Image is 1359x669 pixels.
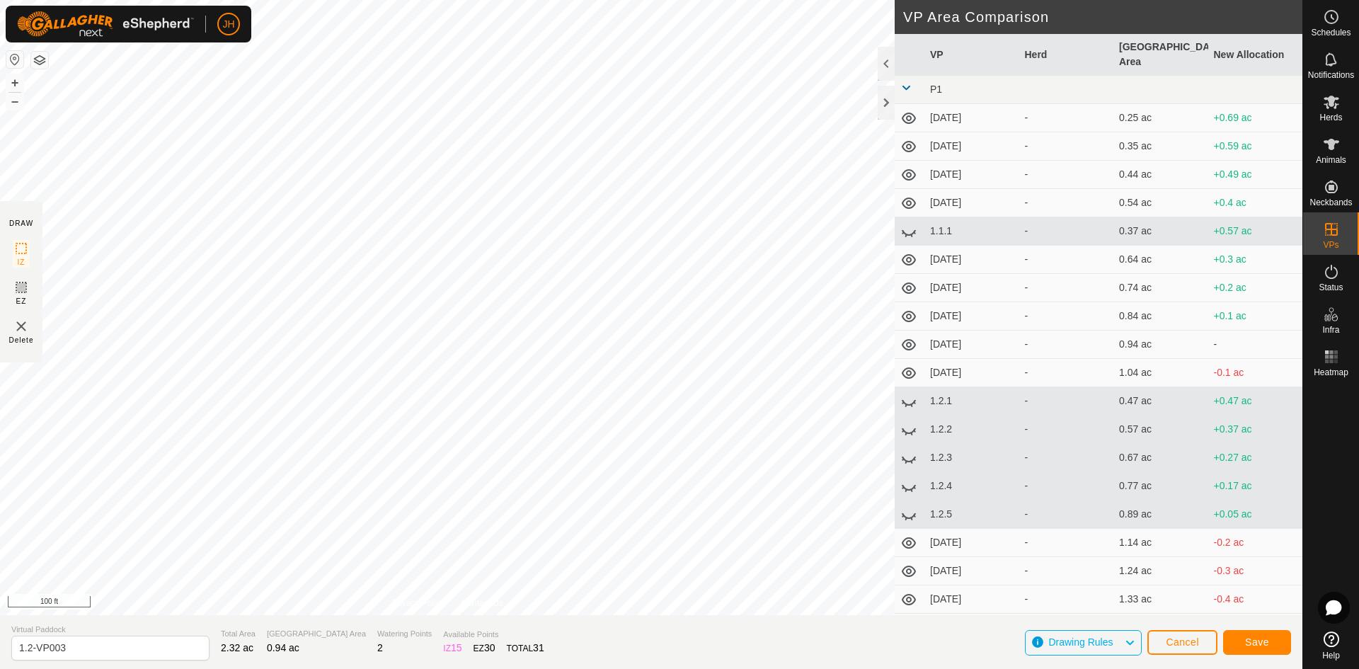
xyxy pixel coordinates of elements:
[1113,472,1208,501] td: 0.77 ac
[1303,626,1359,665] a: Help
[1208,444,1303,472] td: +0.27 ac
[924,585,1019,614] td: [DATE]
[1113,444,1208,472] td: 0.67 ac
[17,11,194,37] img: Gallagher Logo
[1208,529,1303,557] td: -0.2 ac
[1208,359,1303,387] td: -0.1 ac
[1166,636,1199,648] span: Cancel
[1208,472,1303,501] td: +0.17 ac
[1025,535,1108,550] div: -
[1113,614,1208,642] td: 1.43 ac
[443,641,461,656] div: IZ
[1308,71,1354,79] span: Notifications
[1025,252,1108,267] div: -
[1025,422,1108,437] div: -
[1025,167,1108,182] div: -
[1208,34,1303,76] th: New Allocation
[9,335,34,345] span: Delete
[1113,104,1208,132] td: 0.25 ac
[1113,34,1208,76] th: [GEOGRAPHIC_DATA] Area
[903,8,1302,25] h2: VP Area Comparison
[6,93,23,110] button: –
[1245,636,1269,648] span: Save
[6,51,23,68] button: Reset Map
[1208,161,1303,189] td: +0.49 ac
[1025,309,1108,324] div: -
[1208,387,1303,416] td: +0.47 ac
[1322,651,1340,660] span: Help
[924,274,1019,302] td: [DATE]
[9,218,33,229] div: DRAW
[1319,283,1343,292] span: Status
[924,302,1019,331] td: [DATE]
[924,359,1019,387] td: [DATE]
[13,318,30,335] img: VP
[443,629,544,641] span: Available Points
[1319,113,1342,122] span: Herds
[1025,394,1108,408] div: -
[924,387,1019,416] td: 1.2.1
[461,597,503,610] a: Contact Us
[221,628,256,640] span: Total Area
[1223,630,1291,655] button: Save
[1048,636,1113,648] span: Drawing Rules
[377,642,383,653] span: 2
[6,74,23,91] button: +
[507,641,544,656] div: TOTAL
[1208,302,1303,331] td: +0.1 ac
[924,557,1019,585] td: [DATE]
[1208,274,1303,302] td: +0.2 ac
[924,416,1019,444] td: 1.2.2
[267,642,299,653] span: 0.94 ac
[1113,585,1208,614] td: 1.33 ac
[1025,450,1108,465] div: -
[1025,479,1108,493] div: -
[1025,280,1108,295] div: -
[1323,241,1338,249] span: VPs
[1113,161,1208,189] td: 0.44 ac
[924,217,1019,246] td: 1.1.1
[1314,368,1348,377] span: Heatmap
[1025,564,1108,578] div: -
[1113,416,1208,444] td: 0.57 ac
[1025,224,1108,239] div: -
[391,597,445,610] a: Privacy Policy
[1025,139,1108,154] div: -
[1208,501,1303,529] td: +0.05 ac
[31,52,48,69] button: Map Layers
[1113,217,1208,246] td: 0.37 ac
[1311,28,1351,37] span: Schedules
[924,444,1019,472] td: 1.2.3
[451,642,462,653] span: 15
[474,641,495,656] div: EZ
[1208,614,1303,642] td: -0.49 ac
[222,17,234,32] span: JH
[1316,156,1346,164] span: Animals
[1025,195,1108,210] div: -
[1113,274,1208,302] td: 0.74 ac
[1113,132,1208,161] td: 0.35 ac
[924,34,1019,76] th: VP
[930,84,942,95] span: P1
[1113,529,1208,557] td: 1.14 ac
[1208,585,1303,614] td: -0.4 ac
[1113,501,1208,529] td: 0.89 ac
[1113,359,1208,387] td: 1.04 ac
[377,628,432,640] span: Watering Points
[221,642,253,653] span: 2.32 ac
[484,642,495,653] span: 30
[924,189,1019,217] td: [DATE]
[924,246,1019,274] td: [DATE]
[1208,132,1303,161] td: +0.59 ac
[1309,198,1352,207] span: Neckbands
[1025,337,1108,352] div: -
[924,161,1019,189] td: [DATE]
[1208,104,1303,132] td: +0.69 ac
[1113,302,1208,331] td: 0.84 ac
[924,104,1019,132] td: [DATE]
[18,257,25,268] span: IZ
[1025,592,1108,607] div: -
[924,331,1019,359] td: [DATE]
[924,132,1019,161] td: [DATE]
[1019,34,1114,76] th: Herd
